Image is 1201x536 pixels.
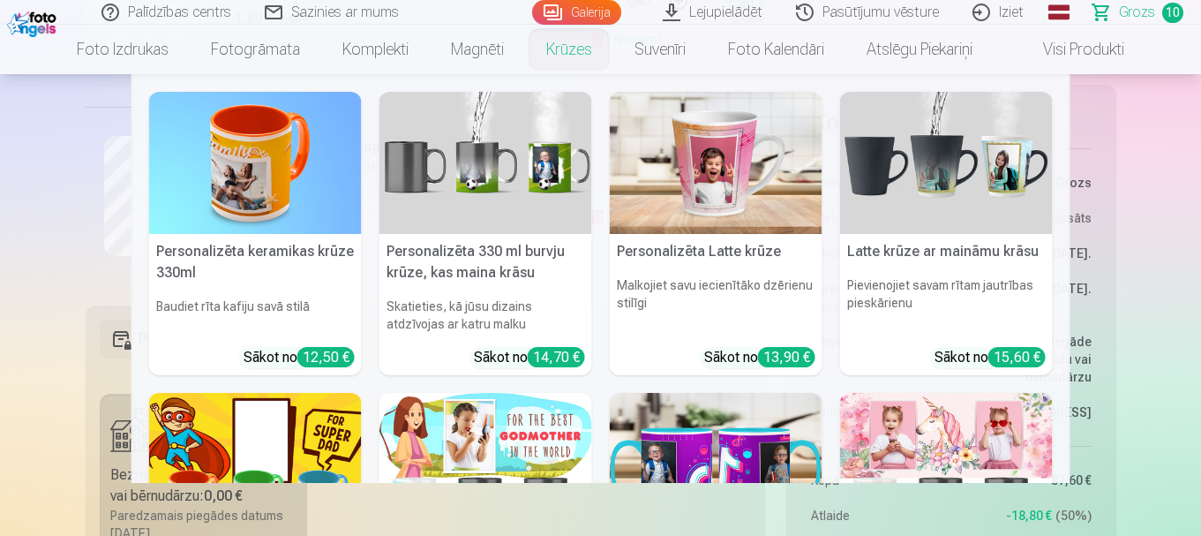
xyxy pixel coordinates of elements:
[707,25,845,74] a: Foto kalendāri
[845,25,994,74] a: Atslēgu piekariņi
[244,347,355,368] div: Sākot no
[935,347,1046,368] div: Sākot no
[379,92,592,375] a: Personalizēta 330 ml burvju krūze, kas maina krāsuPersonalizēta 330 ml burvju krūze, kas maina kr...
[1006,507,1052,525] span: -18,80 €
[297,347,355,367] div: 12,50 €
[994,25,1145,74] a: Visi produkti
[610,92,822,234] img: Personalizēta Latte krūze
[56,25,190,74] a: Foto izdrukas
[379,291,592,340] h6: Skatieties, kā jūsu dizains atdzīvojas ar katru malku
[110,464,297,507] div: Bezmaksas piegāde uz skolu vai bērnudārzu :
[988,347,1046,367] div: 15,60 €
[379,92,592,234] img: Personalizēta 330 ml burvju krūze, kas maina krāsu
[1119,2,1155,23] span: Grozs
[149,92,362,234] img: Personalizēta keramikas krūze 330ml
[7,7,61,37] img: /fa1
[190,25,321,74] a: Fotogrāmata
[811,507,942,525] dt: Atlaide
[149,234,362,291] h5: Personalizēta keramikas krūze 330ml
[525,25,613,74] a: Krūzes
[379,234,592,291] h5: Personalizēta 330 ml burvju krūze, kas maina krāsu
[840,92,1053,234] img: Latte krūze ar maināmu krāsu
[610,234,822,269] h5: Personalizēta Latte krūze
[321,25,430,74] a: Komplekti
[1162,3,1183,23] span: 10
[204,487,243,504] b: 0,00 €
[149,92,362,375] a: Personalizēta keramikas krūze 330mlPersonalizēta keramikas krūze 330mlBaudiet rīta kafiju savā st...
[758,347,815,367] div: 13,90 €
[1055,507,1092,525] span: 50 %
[379,393,592,535] img: Personalizēta ziņa uz krūzes, kas maina krāsu
[840,269,1053,340] h6: Pievienojiet savam rītam jautrības pieskārienu
[840,393,1053,535] img: Krūze ar dubulto fotogrāfiju un termoefektu
[704,347,815,368] div: Sākot no
[430,25,525,74] a: Magnēti
[840,92,1053,375] a: Latte krūze ar maināmu krāsuLatte krūze ar maināmu krāsuPievienojiet savam rītam jautrības pieskā...
[149,393,362,535] img: Personalizēta dāvanu krūze
[528,347,585,367] div: 14,70 €
[610,393,822,535] img: Krūze ar dubulto fotogrāfiju
[840,234,1053,269] h5: Latte krūze ar maināmu krāsu
[474,347,585,368] div: Sākot no
[610,269,822,340] h6: Malkojiet savu iecienītāko dzērienu stilīgi
[610,92,822,375] a: Personalizēta Latte krūzePersonalizēta Latte krūzeMalkojiet savu iecienītāko dzērienu stilīgiSāko...
[613,25,707,74] a: Suvenīri
[149,291,362,340] h6: Baudiet rīta kafiju savā stilā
